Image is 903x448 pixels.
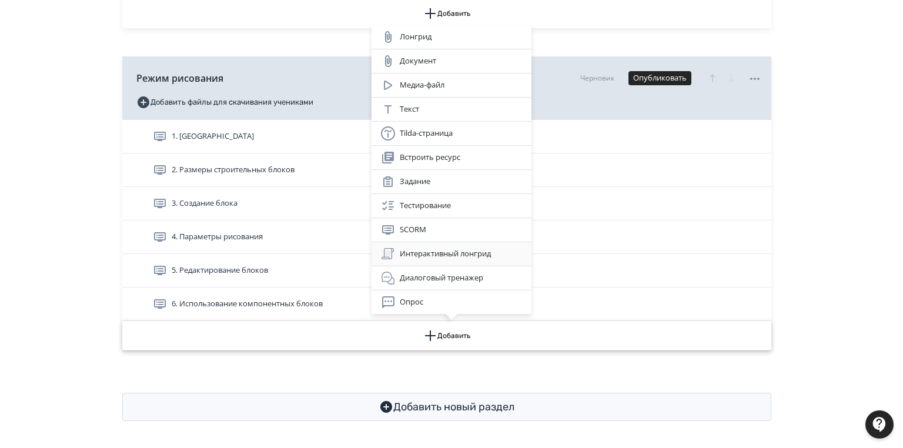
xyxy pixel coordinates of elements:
div: Диалоговый тренажер [381,271,522,285]
div: Лонгрид [381,30,522,44]
div: Tilda-страница [381,126,522,141]
div: Документ [381,54,522,68]
div: Медиа-файл [381,78,522,92]
div: Интерактивный лонгрид [381,247,522,261]
div: Задание [381,175,522,189]
div: Тестирование [381,199,522,213]
div: Опрос [381,295,522,309]
div: SCORM [381,223,522,237]
div: Встроить ресурс [381,151,522,165]
div: Текст [381,102,522,116]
